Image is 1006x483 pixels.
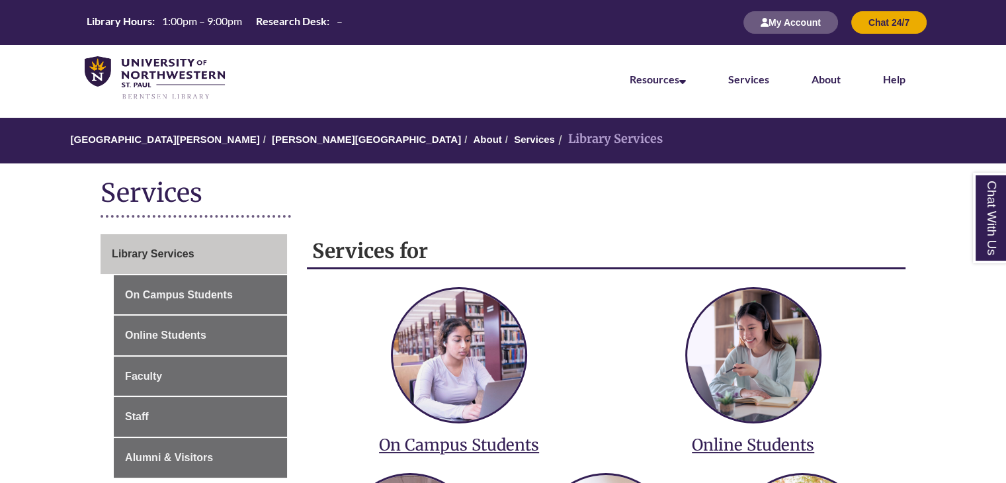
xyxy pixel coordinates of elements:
h3: Online Students [616,435,890,455]
a: Resources [630,73,686,85]
a: [PERSON_NAME][GEOGRAPHIC_DATA] [272,134,461,145]
a: On Campus Students [114,275,287,315]
table: Hours Today [81,14,348,30]
a: services for on campus students On Campus Students [322,276,597,455]
h2: Services for [307,234,905,269]
a: About [812,73,841,85]
a: My Account [743,17,838,28]
a: Services [514,134,555,145]
a: Services [728,73,769,85]
a: About [473,134,501,145]
button: Chat 24/7 [851,11,927,34]
span: Library Services [112,248,194,259]
a: services for online students Online Students [616,276,890,455]
a: Alumni & Visitors [114,438,287,478]
h1: Services [101,177,905,212]
span: 1:00pm – 9:00pm [162,15,242,27]
h3: On Campus Students [322,435,597,455]
div: Guide Page Menu [101,234,287,478]
a: [GEOGRAPHIC_DATA][PERSON_NAME] [70,134,259,145]
a: Faculty [114,357,287,396]
th: Research Desk: [251,14,331,28]
a: Library Services [101,234,287,274]
th: Library Hours: [81,14,157,28]
button: My Account [743,11,838,34]
a: Staff [114,397,287,437]
span: – [337,15,343,27]
a: Chat 24/7 [851,17,927,28]
img: UNWSP Library Logo [85,56,225,101]
img: services for online students [687,289,819,421]
img: services for on campus students [393,289,525,421]
a: Hours Today [81,14,348,32]
a: Online Students [114,316,287,355]
li: Library Services [555,130,663,149]
a: Help [883,73,905,85]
